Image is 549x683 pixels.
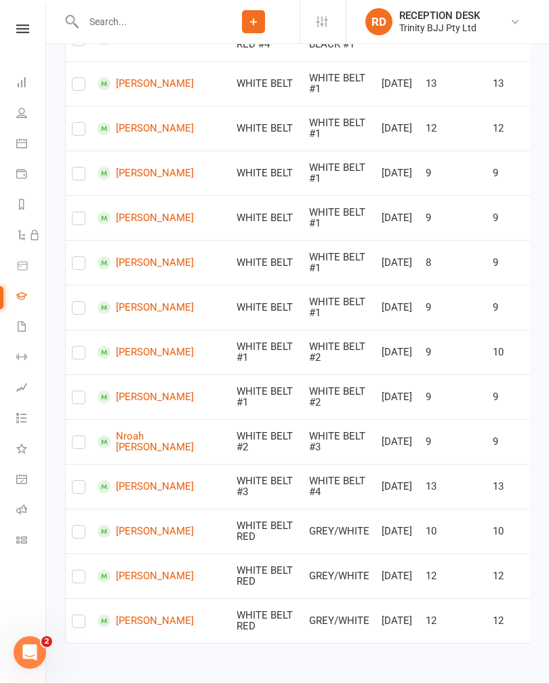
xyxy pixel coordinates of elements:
[303,241,375,286] td: WHITE BELT #1
[420,330,487,375] td: 9
[230,241,303,286] td: WHITE BELT
[98,168,194,180] a: [PERSON_NAME]
[303,420,375,465] td: WHITE BELT #3
[303,196,375,241] td: WHITE BELT #1
[16,435,47,466] a: What's New
[420,62,487,106] td: 13
[230,420,303,465] td: WHITE BELT #2
[98,302,194,315] a: [PERSON_NAME]
[303,599,375,644] td: GREY/WHITE
[16,191,47,222] a: Reports
[303,375,375,420] td: WHITE BELT #2
[98,78,194,91] a: [PERSON_NAME]
[303,106,375,151] td: WHITE BELT #1
[420,286,487,330] td: 9
[303,286,375,330] td: WHITE BELT #1
[98,481,194,494] a: [PERSON_NAME]
[16,527,47,558] a: Class kiosk mode
[230,106,303,151] td: WHITE BELT
[420,151,487,196] td: 9
[420,599,487,644] td: 12
[420,465,487,509] td: 13
[79,13,207,32] input: Search...
[375,106,420,151] td: [DATE]
[399,10,480,22] div: RECEPTION DESK
[16,130,47,161] a: Calendar
[230,330,303,375] td: WHITE BELT #1
[420,375,487,420] td: 9
[375,330,420,375] td: [DATE]
[420,196,487,241] td: 9
[375,599,420,644] td: [DATE]
[98,123,194,136] a: [PERSON_NAME]
[230,375,303,420] td: WHITE BELT #1
[16,374,47,405] a: Assessments
[375,286,420,330] td: [DATE]
[230,554,303,599] td: WHITE BELT RED
[420,241,487,286] td: 8
[420,420,487,465] td: 9
[98,212,194,225] a: [PERSON_NAME]
[230,599,303,644] td: WHITE BELT RED
[98,431,194,454] a: Nroah [PERSON_NAME]
[303,62,375,106] td: WHITE BELT #1
[16,466,47,496] a: General attendance kiosk mode
[375,62,420,106] td: [DATE]
[14,637,46,669] iframe: Intercom live chat
[375,151,420,196] td: [DATE]
[98,391,194,404] a: [PERSON_NAME]
[399,22,480,35] div: Trinity BJJ Pty Ltd
[41,637,52,648] span: 2
[375,465,420,509] td: [DATE]
[16,100,47,130] a: People
[375,196,420,241] td: [DATE]
[375,375,420,420] td: [DATE]
[420,509,487,554] td: 10
[230,465,303,509] td: WHITE BELT #3
[16,161,47,191] a: Payments
[98,526,194,539] a: [PERSON_NAME]
[375,420,420,465] td: [DATE]
[303,330,375,375] td: WHITE BELT #2
[230,509,303,554] td: WHITE BELT RED
[98,347,194,359] a: [PERSON_NAME]
[375,241,420,286] td: [DATE]
[303,465,375,509] td: WHITE BELT #4
[98,570,194,583] a: [PERSON_NAME]
[230,62,303,106] td: WHITE BELT
[303,151,375,196] td: WHITE BELT #1
[16,69,47,100] a: Dashboard
[16,252,47,283] a: Product Sales
[98,615,194,628] a: [PERSON_NAME]
[230,286,303,330] td: WHITE BELT
[230,151,303,196] td: WHITE BELT
[98,257,194,270] a: [PERSON_NAME]
[420,554,487,599] td: 12
[16,496,47,527] a: Roll call kiosk mode
[365,9,392,36] div: RD
[420,106,487,151] td: 12
[303,554,375,599] td: GREY/WHITE
[303,509,375,554] td: GREY/WHITE
[375,554,420,599] td: [DATE]
[230,196,303,241] td: WHITE BELT
[375,509,420,554] td: [DATE]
